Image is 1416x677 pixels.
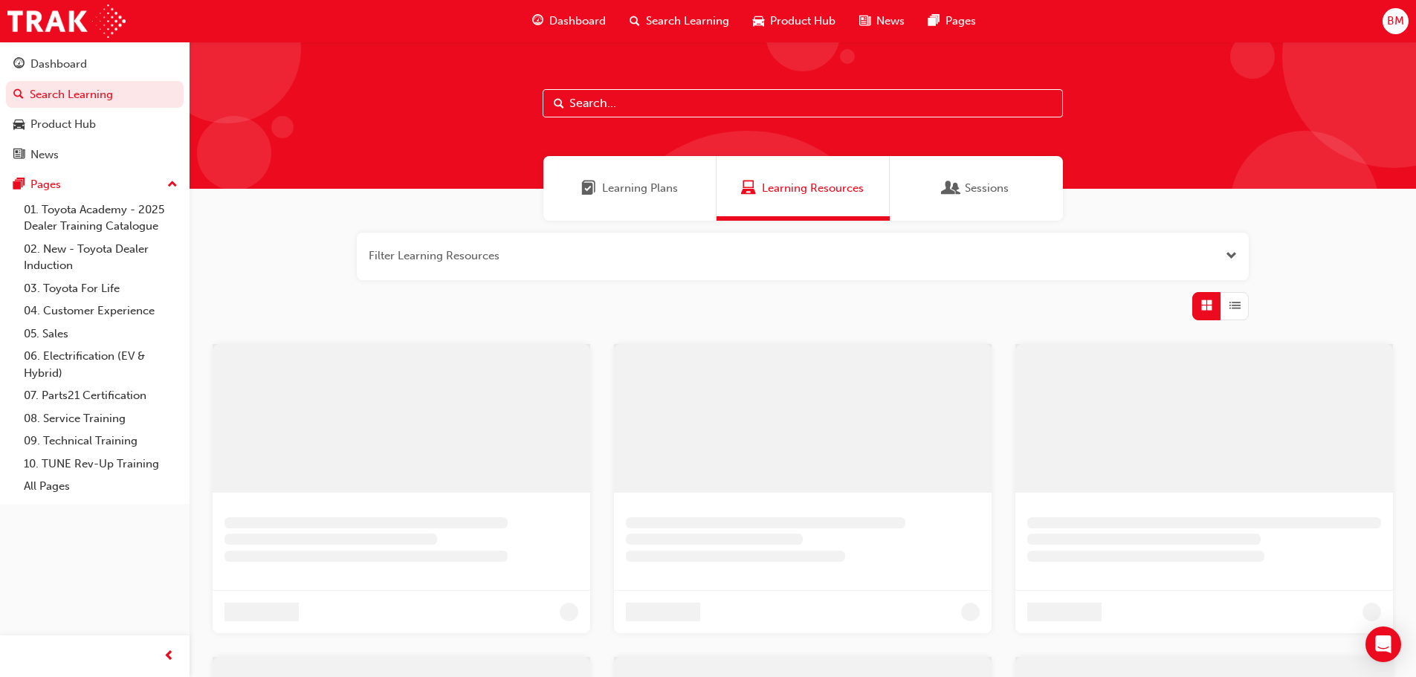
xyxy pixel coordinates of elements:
[762,180,864,197] span: Learning Resources
[847,6,916,36] a: news-iconNews
[18,475,184,498] a: All Pages
[859,12,870,30] span: news-icon
[618,6,741,36] a: search-iconSearch Learning
[18,323,184,346] a: 05. Sales
[18,453,184,476] a: 10. TUNE Rev-Up Training
[741,180,756,197] span: Learning Resources
[18,198,184,238] a: 01. Toyota Academy - 2025 Dealer Training Catalogue
[945,13,976,30] span: Pages
[13,149,25,162] span: news-icon
[717,156,890,221] a: Learning ResourcesLearning Resources
[532,12,543,30] span: guage-icon
[18,430,184,453] a: 09. Technical Training
[928,12,940,30] span: pages-icon
[944,180,959,197] span: Sessions
[1383,8,1409,34] button: BM
[13,178,25,192] span: pages-icon
[13,88,24,102] span: search-icon
[543,89,1063,117] input: Search...
[18,277,184,300] a: 03. Toyota For Life
[1229,297,1241,314] span: List
[18,407,184,430] a: 08. Service Training
[30,176,61,193] div: Pages
[6,51,184,78] a: Dashboard
[554,95,564,112] span: Search
[164,647,175,666] span: prev-icon
[602,180,678,197] span: Learning Plans
[18,238,184,277] a: 02. New - Toyota Dealer Induction
[543,156,717,221] a: Learning PlansLearning Plans
[741,6,847,36] a: car-iconProduct Hub
[167,175,178,195] span: up-icon
[770,13,835,30] span: Product Hub
[6,141,184,169] a: News
[549,13,606,30] span: Dashboard
[6,111,184,138] a: Product Hub
[1365,626,1401,662] div: Open Intercom Messenger
[876,13,905,30] span: News
[1201,297,1212,314] span: Grid
[18,384,184,407] a: 07. Parts21 Certification
[630,12,640,30] span: search-icon
[581,180,596,197] span: Learning Plans
[916,6,988,36] a: pages-iconPages
[890,156,1063,221] a: SessionsSessions
[6,171,184,198] button: Pages
[7,4,126,38] img: Trak
[30,56,87,73] div: Dashboard
[13,58,25,71] span: guage-icon
[30,116,96,133] div: Product Hub
[30,146,59,163] div: News
[646,13,729,30] span: Search Learning
[1226,247,1237,265] button: Open the filter
[13,118,25,132] span: car-icon
[18,345,184,384] a: 06. Electrification (EV & Hybrid)
[18,299,184,323] a: 04. Customer Experience
[6,81,184,108] a: Search Learning
[1387,13,1404,30] span: BM
[965,180,1009,197] span: Sessions
[6,48,184,171] button: DashboardSearch LearningProduct HubNews
[520,6,618,36] a: guage-iconDashboard
[753,12,764,30] span: car-icon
